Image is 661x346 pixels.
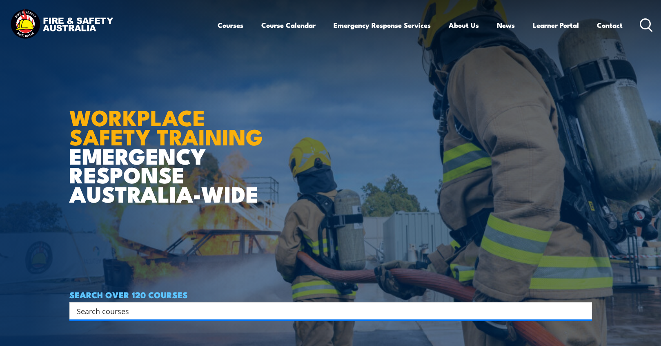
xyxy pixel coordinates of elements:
[497,14,515,36] a: News
[218,14,243,36] a: Courses
[69,87,269,203] h1: EMERGENCY RESPONSE AUSTRALIA-WIDE
[77,305,574,317] input: Search input
[261,14,316,36] a: Course Calendar
[69,290,592,299] h4: SEARCH OVER 120 COURSES
[334,14,431,36] a: Emergency Response Services
[69,100,263,153] strong: WORKPLACE SAFETY TRAINING
[597,14,623,36] a: Contact
[449,14,479,36] a: About Us
[78,305,576,317] form: Search form
[578,305,589,317] button: Search magnifier button
[533,14,579,36] a: Learner Portal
